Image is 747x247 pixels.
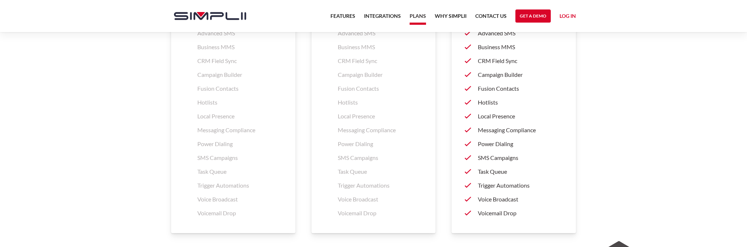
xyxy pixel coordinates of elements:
[338,56,423,65] p: CRM Field Sync
[330,12,355,25] a: Features
[197,140,282,148] p: Power Dialing
[475,12,507,25] a: Contact US
[435,12,467,25] a: Why Simplii
[338,84,423,93] p: Fusion Contacts
[197,43,282,51] p: Business MMS
[478,167,563,176] p: Task Queue
[197,126,282,134] p: Messaging Compliance
[478,153,563,162] p: SMS Campaigns
[338,70,423,79] p: Campaign Builder
[478,70,563,79] p: Campaign Builder
[478,195,563,204] p: Voice Broadcast
[465,26,563,40] a: Advanced SMS
[197,84,282,93] p: Fusion Contacts
[197,209,282,217] p: Voicemail Drop
[338,98,423,107] p: Hotlists
[478,56,563,65] p: CRM Field Sync
[338,43,423,51] p: Business MMS
[197,70,282,79] p: Campaign Builder
[197,167,282,176] p: Task Queue
[197,153,282,162] p: SMS Campaigns
[338,153,423,162] p: SMS Campaigns
[560,12,576,23] a: Log in
[465,68,563,82] a: Campaign Builder
[465,165,563,179] a: Task Queue
[478,43,563,51] p: Business MMS
[197,98,282,107] p: Hotlists
[465,137,563,151] a: Power Dialing
[364,12,401,25] a: Integrations
[465,151,563,165] a: SMS Campaigns
[515,9,551,23] a: Get a Demo
[338,140,423,148] p: Power Dialing
[465,95,563,109] a: Hotlists
[478,98,563,107] p: Hotlists
[338,167,423,176] p: Task Queue
[338,209,423,217] p: Voicemail Drop
[465,206,563,220] a: Voicemail Drop
[465,192,563,206] a: Voice Broadcast
[478,29,563,38] p: Advanced SMS
[197,112,282,121] p: Local Presence
[478,84,563,93] p: Fusion Contacts
[410,12,426,25] a: Plans
[478,140,563,148] p: Power Dialing
[174,12,246,20] img: Simplii
[197,56,282,65] p: CRM Field Sync
[197,29,282,38] p: Advanced SMS
[465,109,563,123] a: Local Presence
[465,54,563,68] a: CRM Field Sync
[465,40,563,54] a: Business MMS
[465,123,563,137] a: Messaging Compliance
[338,29,423,38] p: Advanced SMS
[465,179,563,192] a: Trigger Automations
[478,209,563,217] p: Voicemail Drop
[465,82,563,95] a: Fusion Contacts
[338,195,423,204] p: Voice Broadcast
[478,181,563,190] p: Trigger Automations
[338,126,423,134] p: Messaging Compliance
[197,181,282,190] p: Trigger Automations
[338,181,423,190] p: Trigger Automations
[197,195,282,204] p: Voice Broadcast
[338,112,423,121] p: Local Presence
[478,112,563,121] p: Local Presence
[478,126,563,134] p: Messaging Compliance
